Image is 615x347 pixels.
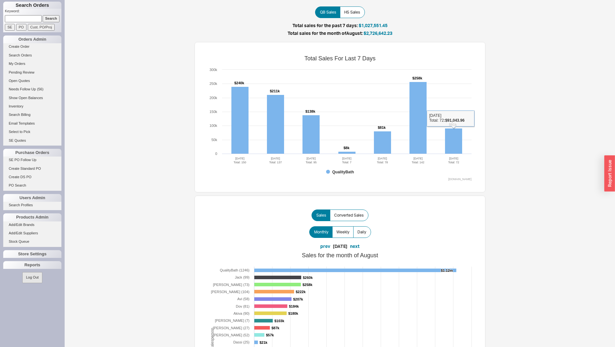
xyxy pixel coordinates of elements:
a: Email Templates [3,120,61,127]
span: Weekly [336,230,349,235]
tspan: $87k [271,326,280,330]
tspan: [DATE] [271,157,280,160]
text: 300k [209,68,217,72]
span: QB Sales [320,10,336,15]
tspan: $211k [270,89,280,93]
span: $2,726,642.23 [364,30,392,36]
a: Add/Edit Suppliers [3,230,61,237]
button: Log Out [22,272,42,283]
tspan: QualityBath [332,170,354,174]
tspan: Total Sales For Last 7 Days [304,55,376,62]
div: Purchase Orders [3,149,61,157]
a: My Orders [3,60,61,67]
tspan: Dassi (25) [233,340,249,344]
tspan: Total: 150 [234,161,246,164]
a: Select to Pick [3,128,61,135]
a: Stock Queue [3,238,61,245]
tspan: [DATE] [235,157,244,160]
tspan: $222k [296,290,306,294]
tspan: QualityBath (1246) [220,268,249,272]
text: 250k [209,82,217,86]
a: Pending Review [3,69,61,76]
input: Search [43,15,60,22]
tspan: $21k [260,341,268,344]
tspan: [DATE] [449,157,458,160]
tspan: [PERSON_NAME] (104) [211,290,249,294]
tspan: $8k [344,146,350,150]
a: Open Quotes [3,77,61,84]
tspan: $180k [288,311,298,315]
tspan: Avi (58) [237,297,249,301]
div: Users Admin [3,194,61,202]
a: SE PO Follow Up [3,157,61,163]
tspan: $260k [303,276,313,280]
tspan: Akiva (90) [233,311,249,315]
input: PO [16,24,27,31]
span: Pending Review [9,70,35,74]
tspan: Jack (99) [235,275,249,279]
tspan: Total: 7 [342,161,351,164]
tspan: [PERSON_NAME] (7) [215,319,249,322]
button: prev [320,243,330,250]
p: Keyword: [5,9,61,15]
div: Reports [3,261,61,269]
a: Show Open Balances [3,95,61,101]
tspan: $1.12m [441,269,453,272]
tspan: $138k [305,109,315,113]
span: Monthly [314,230,328,235]
text: [DOMAIN_NAME] [448,178,472,181]
div: Orders Admin [3,36,61,43]
a: PO Search [3,182,61,189]
text: 150k [209,110,217,114]
tspan: $240k [234,81,244,85]
tspan: $103k [274,319,284,323]
text: 200k [209,96,217,100]
tspan: Total: 95 [306,161,317,164]
span: ( 56 ) [37,87,44,91]
a: Create Order [3,43,61,50]
span: $1,027,551.45 [359,23,387,28]
tspan: $184k [289,304,299,308]
tspan: $81k [378,126,386,129]
h5: Total sales for the month of August : [136,31,544,36]
input: SE [5,24,15,31]
a: SE Quotes [3,137,61,144]
span: HS Sales [344,10,360,15]
tspan: [DATE] [342,157,351,160]
a: Inventory [3,103,61,110]
tspan: $91k [449,123,457,127]
a: Search Billing [3,111,61,118]
a: Add/Edit Brands [3,221,61,228]
tspan: Total: 78 [377,161,388,164]
tspan: [DATE] [307,157,316,160]
tspan: Total: 137 [269,161,282,164]
a: Search Profiles [3,202,61,209]
tspan: [PERSON_NAME] (27) [213,326,249,330]
tspan: $207k [293,297,303,301]
tspan: Sales for the month of August [302,252,378,259]
div: [DATE] [333,243,347,250]
tspan: [DATE] [378,157,387,160]
tspan: Dov (81) [236,304,249,308]
tspan: $57k [266,333,274,337]
text: 100k [209,124,217,128]
tspan: $258k [412,76,422,80]
a: Create DS PO [3,174,61,180]
h1: Search Orders [3,2,61,9]
h5: Total sales for the past 7 days: [136,23,544,28]
span: Needs Follow Up [9,87,36,91]
span: Daily [357,230,366,235]
button: next [350,243,359,250]
div: Store Settings [3,250,61,258]
tspan: [PERSON_NAME] (52) [213,333,249,337]
tspan: $258k [302,283,313,287]
span: Converted Sales [334,213,364,218]
tspan: Total: 142 [412,161,424,164]
a: Search Orders [3,52,61,59]
div: Products Admin [3,213,61,221]
tspan: [DATE] [413,157,422,160]
tspan: [PERSON_NAME] (73) [213,283,249,287]
a: Create Standard PO [3,165,61,172]
text: 50k [211,138,217,142]
input: Cust. PO/Proj [28,24,55,31]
